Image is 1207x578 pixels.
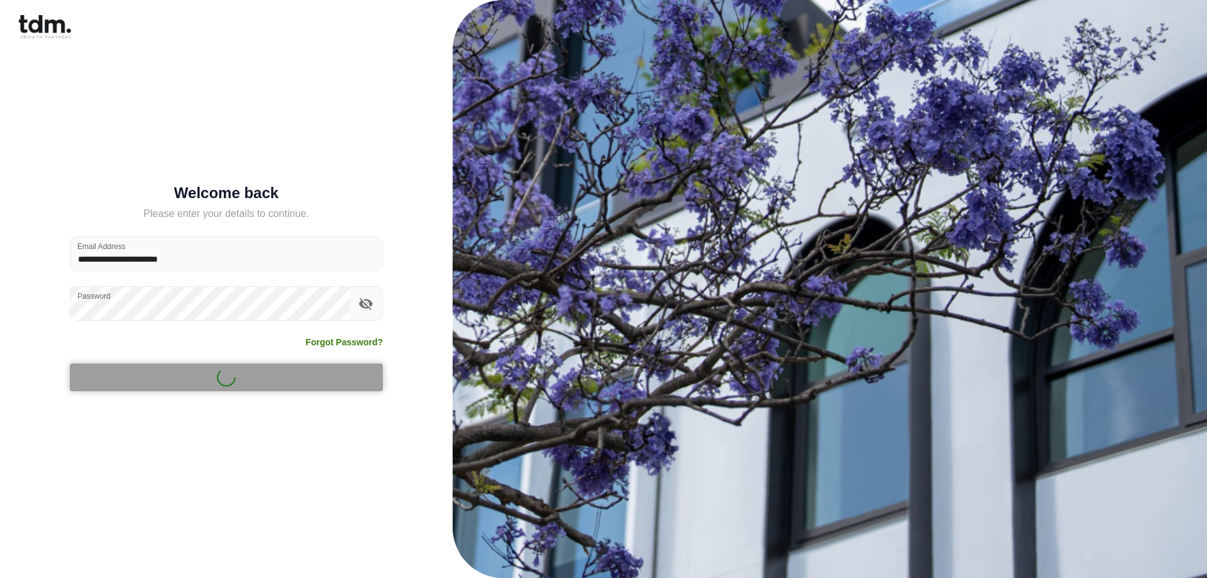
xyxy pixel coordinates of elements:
[70,206,383,221] h5: Please enter your details to continue.
[77,291,111,301] label: Password
[355,293,377,314] button: toggle password visibility
[306,336,383,348] a: Forgot Password?
[77,241,126,252] label: Email Address
[70,187,383,199] h5: Welcome back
